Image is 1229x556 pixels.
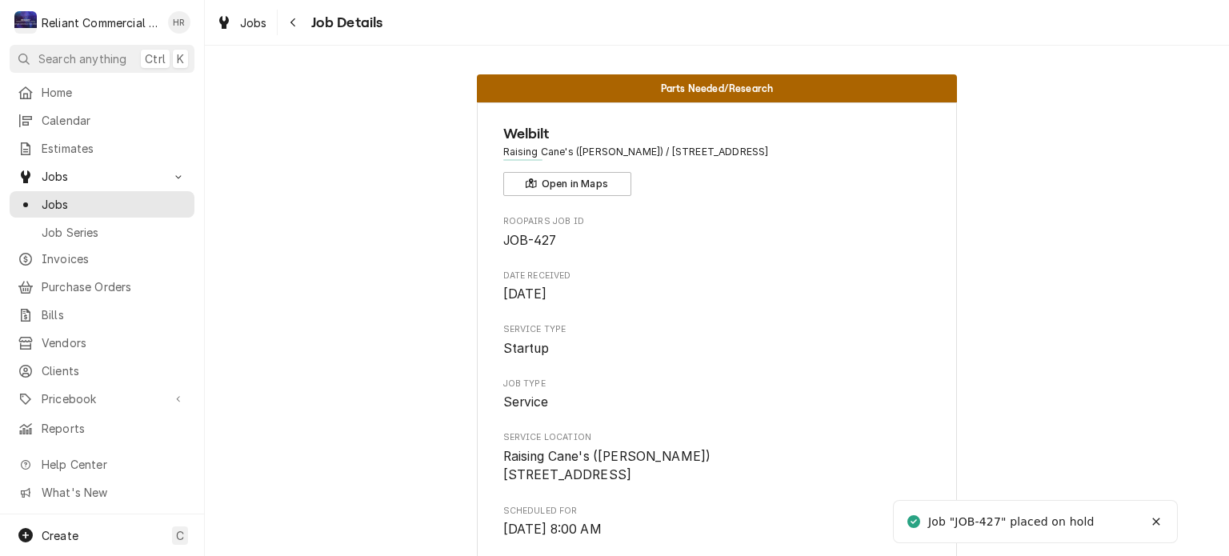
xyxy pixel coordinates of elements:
[281,10,306,35] button: Navigate back
[503,231,931,250] span: Roopairs Job ID
[503,393,931,412] span: Job Type
[42,14,159,31] div: Reliant Commercial Appliance Repair LLC
[503,270,931,304] div: Date Received
[503,341,550,356] span: Startup
[306,12,383,34] span: Job Details
[10,191,194,218] a: Jobs
[177,50,184,67] span: K
[176,527,184,544] span: C
[503,286,547,302] span: [DATE]
[42,456,185,473] span: Help Center
[503,339,931,358] span: Service Type
[10,107,194,134] a: Calendar
[10,274,194,300] a: Purchase Orders
[10,451,194,478] a: Go to Help Center
[42,306,186,323] span: Bills
[42,278,186,295] span: Purchase Orders
[42,196,186,213] span: Jobs
[42,84,186,101] span: Home
[503,431,931,485] div: Service Location
[503,285,931,304] span: Date Received
[10,479,194,506] a: Go to What's New
[14,11,37,34] div: Reliant Commercial Appliance Repair LLC's Avatar
[14,11,37,34] div: R
[661,83,773,94] span: Parts Needed/Research
[503,233,557,248] span: JOB-427
[503,520,931,539] span: Scheduled For
[168,11,190,34] div: HR
[210,10,274,36] a: Jobs
[240,14,267,31] span: Jobs
[42,112,186,129] span: Calendar
[10,358,194,384] a: Clients
[503,394,549,410] span: Service
[503,378,931,390] span: Job Type
[477,74,957,102] div: Status
[42,224,186,241] span: Job Series
[42,529,78,542] span: Create
[42,420,186,437] span: Reports
[42,390,162,407] span: Pricebook
[503,215,931,228] span: Roopairs Job ID
[10,163,194,190] a: Go to Jobs
[10,302,194,328] a: Bills
[10,45,194,73] button: Search anythingCtrlK
[503,431,931,444] span: Service Location
[503,123,931,145] span: Name
[503,378,931,412] div: Job Type
[503,123,931,196] div: Client Information
[503,449,711,483] span: Raising Cane's ([PERSON_NAME]) [STREET_ADDRESS]
[503,505,931,518] span: Scheduled For
[503,505,931,539] div: Scheduled For
[503,145,931,159] span: Address
[928,514,1096,530] div: Job "JOB-427" placed on hold
[38,50,126,67] span: Search anything
[503,447,931,485] span: Service Location
[42,334,186,351] span: Vendors
[503,270,931,282] span: Date Received
[503,522,602,537] span: [DATE] 8:00 AM
[10,330,194,356] a: Vendors
[503,172,631,196] button: Open in Maps
[42,484,185,501] span: What's New
[42,168,162,185] span: Jobs
[42,250,186,267] span: Invoices
[42,140,186,157] span: Estimates
[10,415,194,442] a: Reports
[503,215,931,250] div: Roopairs Job ID
[168,11,190,34] div: Heath Reed's Avatar
[10,79,194,106] a: Home
[10,219,194,246] a: Job Series
[503,323,931,358] div: Service Type
[503,323,931,336] span: Service Type
[42,362,186,379] span: Clients
[10,135,194,162] a: Estimates
[145,50,166,67] span: Ctrl
[10,386,194,412] a: Go to Pricebook
[10,246,194,272] a: Invoices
